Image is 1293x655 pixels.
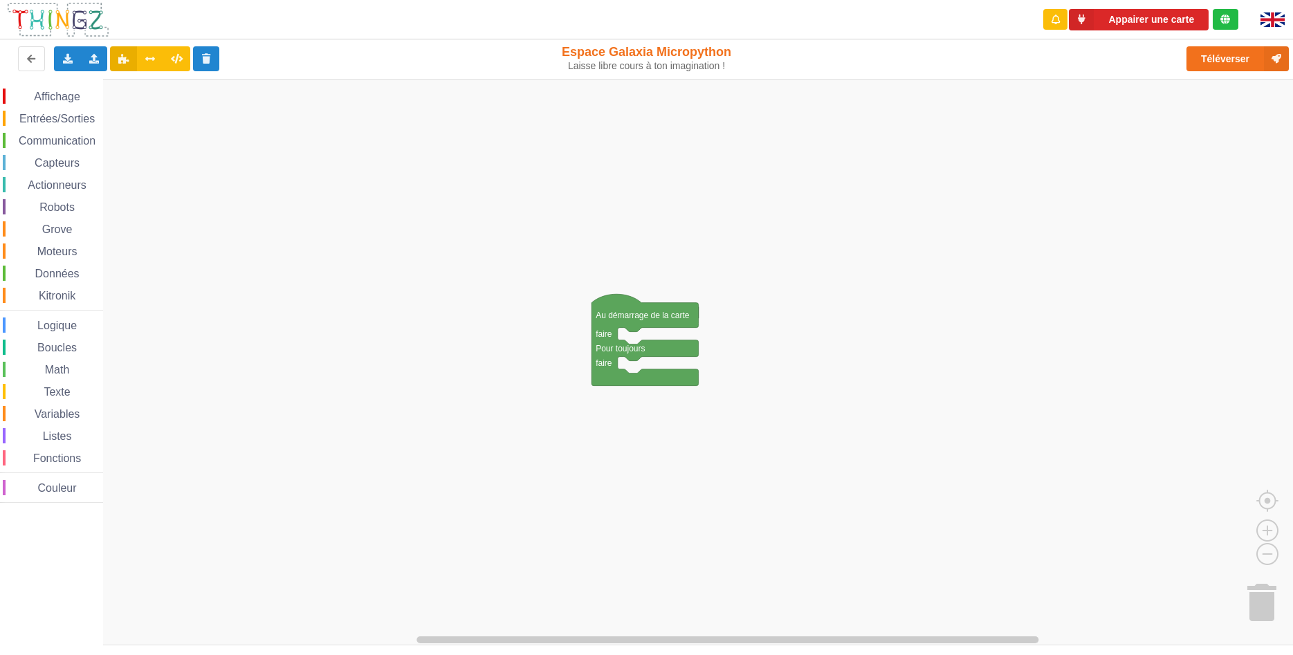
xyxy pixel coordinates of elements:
[35,342,79,353] span: Boucles
[1186,46,1289,71] button: Téléverser
[1213,9,1238,30] div: Tu es connecté au serveur de création de Thingz
[596,311,690,320] text: Au démarrage de la carte
[26,179,89,191] span: Actionneurs
[596,358,612,368] text: faire
[35,246,80,257] span: Moteurs
[33,268,82,279] span: Données
[1260,12,1285,27] img: gb.png
[41,430,74,442] span: Listes
[32,91,82,102] span: Affichage
[35,320,79,331] span: Logique
[37,201,77,213] span: Robots
[17,113,97,124] span: Entrées/Sorties
[33,157,82,169] span: Capteurs
[37,290,77,302] span: Kitronik
[40,223,75,235] span: Grove
[1069,9,1209,30] button: Appairer une carte
[534,60,759,72] div: Laisse libre cours à ton imagination !
[31,452,83,464] span: Fonctions
[42,386,72,398] span: Texte
[36,482,79,494] span: Couleur
[534,44,759,72] div: Espace Galaxia Micropython
[33,408,82,420] span: Variables
[43,364,72,376] span: Math
[17,135,98,147] span: Communication
[596,329,612,339] text: faire
[6,1,110,38] img: thingz_logo.png
[596,344,645,353] text: Pour toujours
